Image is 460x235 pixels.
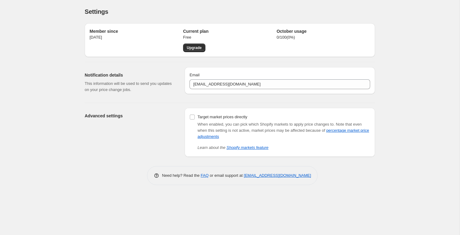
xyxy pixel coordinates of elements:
[201,173,209,178] a: FAQ
[197,115,247,119] span: Target market prices directly
[85,8,108,15] span: Settings
[90,28,183,34] h2: Member since
[85,81,175,93] p: This information will be used to send you updates on your price change jobs.
[162,173,201,178] span: Need help? Read the
[197,145,268,150] i: Learn about the
[197,122,335,127] span: When enabled, you can pick which Shopify markets to apply price changes to.
[187,45,202,50] span: Upgrade
[85,113,175,119] h2: Advanced settings
[244,173,311,178] a: [EMAIL_ADDRESS][DOMAIN_NAME]
[190,73,200,77] span: Email
[183,28,277,34] h2: Current plan
[183,44,205,52] a: Upgrade
[90,34,183,40] p: [DATE]
[226,145,268,150] a: Shopify markets feature
[277,34,370,40] p: 0 / 100 ( 0 %)
[209,173,244,178] span: or email support at
[277,28,370,34] h2: October usage
[85,72,175,78] h2: Notification details
[197,122,369,139] span: Note that even when this setting is not active, market prices may be affected because of
[183,34,277,40] p: Free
